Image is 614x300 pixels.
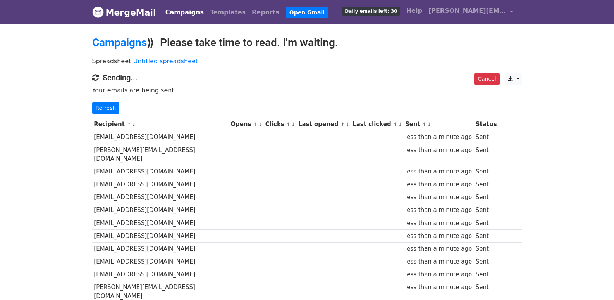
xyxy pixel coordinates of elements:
[249,5,282,20] a: Reports
[405,167,472,176] div: less than a minute ago
[405,133,472,142] div: less than a minute ago
[341,121,345,127] a: ↑
[427,121,432,127] a: ↓
[405,270,472,279] div: less than a minute ago
[92,36,147,49] a: Campaigns
[405,245,472,253] div: less than a minute ago
[474,242,499,255] td: Sent
[474,73,499,85] a: Cancel
[405,283,472,292] div: less than a minute ago
[405,193,472,202] div: less than a minute ago
[92,268,229,281] td: [EMAIL_ADDRESS][DOMAIN_NAME]
[346,121,350,127] a: ↓
[405,146,472,155] div: less than a minute ago
[474,178,499,191] td: Sent
[474,217,499,229] td: Sent
[229,118,263,131] th: Opens
[92,191,229,204] td: [EMAIL_ADDRESS][DOMAIN_NAME]
[405,219,472,228] div: less than a minute ago
[339,3,403,19] a: Daily emails left: 30
[286,121,291,127] a: ↑
[296,118,351,131] th: Last opened
[422,121,427,127] a: ↑
[405,257,472,266] div: less than a minute ago
[92,178,229,191] td: [EMAIL_ADDRESS][DOMAIN_NAME]
[474,255,499,268] td: Sent
[291,121,296,127] a: ↓
[92,6,104,18] img: MergeMail logo
[474,131,499,144] td: Sent
[403,118,474,131] th: Sent
[207,5,249,20] a: Templates
[428,6,506,16] span: [PERSON_NAME][EMAIL_ADDRESS][DOMAIN_NAME]
[253,121,258,127] a: ↑
[92,255,229,268] td: [EMAIL_ADDRESS][DOMAIN_NAME]
[92,217,229,229] td: [EMAIL_ADDRESS][DOMAIN_NAME]
[92,86,522,94] p: Your emails are being sent.
[92,73,522,82] h4: Sending...
[92,118,229,131] th: Recipient
[133,57,198,65] a: Untitled spreadsheet
[474,229,499,242] td: Sent
[398,121,402,127] a: ↓
[92,144,229,165] td: [PERSON_NAME][EMAIL_ADDRESS][DOMAIN_NAME]
[474,191,499,204] td: Sent
[405,206,472,215] div: less than a minute ago
[258,121,262,127] a: ↓
[403,3,425,19] a: Help
[351,118,403,131] th: Last clicked
[425,3,516,21] a: [PERSON_NAME][EMAIL_ADDRESS][DOMAIN_NAME]
[162,5,207,20] a: Campaigns
[92,242,229,255] td: [EMAIL_ADDRESS][DOMAIN_NAME]
[92,204,229,217] td: [EMAIL_ADDRESS][DOMAIN_NAME]
[127,121,131,127] a: ↑
[286,7,328,18] a: Open Gmail
[92,4,156,21] a: MergeMail
[474,165,499,178] td: Sent
[92,57,522,65] p: Spreadsheet:
[474,144,499,165] td: Sent
[263,118,296,131] th: Clicks
[474,118,499,131] th: Status
[92,131,229,144] td: [EMAIL_ADDRESS][DOMAIN_NAME]
[474,268,499,281] td: Sent
[92,102,120,114] a: Refresh
[474,204,499,217] td: Sent
[92,165,229,178] td: [EMAIL_ADDRESS][DOMAIN_NAME]
[342,7,400,16] span: Daily emails left: 30
[393,121,397,127] a: ↑
[405,180,472,189] div: less than a minute ago
[92,229,229,242] td: [EMAIL_ADDRESS][DOMAIN_NAME]
[92,36,522,49] h2: ⟫ Please take time to read. I'm waiting.
[132,121,136,127] a: ↓
[405,232,472,241] div: less than a minute ago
